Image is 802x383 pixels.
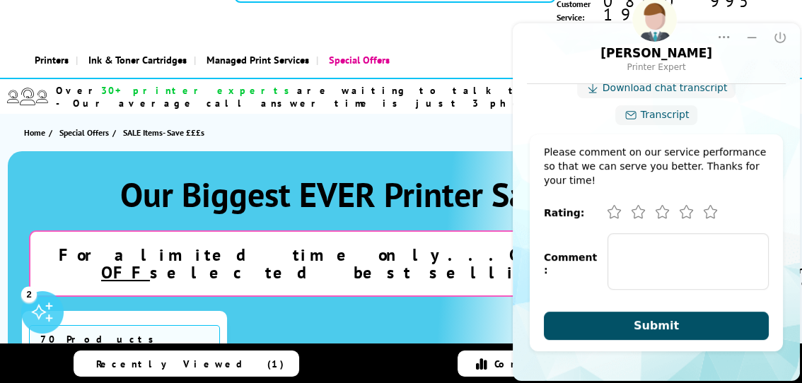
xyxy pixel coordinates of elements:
a: Download chat transcript [92,81,217,95]
div: Printer Expert [116,62,175,73]
span: Ink & Toner Cartridges [88,42,187,78]
span: SALE Items- Save £££s [123,127,204,138]
button: Dropdown Menu [199,23,227,52]
a: Special Offers [59,125,112,140]
button: Good [145,205,162,222]
span: Compare Products [494,358,666,370]
div: Please comment on our service performance so that we can serve you better. Thanks for your time! [33,146,258,188]
button: Fair [121,205,138,222]
button: Very Good [169,205,186,222]
a: Managed Print Services [194,42,316,78]
div: [PERSON_NAME] [90,46,202,61]
strong: For a limited time only...Get an selected best selling printers! [59,244,744,283]
span: Over are waiting to talk to you [56,84,579,97]
span: Special Offers [59,125,109,140]
a: Special Offers [316,42,397,78]
h1: Our Biggest EVER Printer Sale, On Now [22,172,779,216]
a: Home [24,125,49,140]
button: Submit [33,312,258,340]
label: Rating: [33,207,74,220]
u: EXTRA 10% OFF [101,244,744,283]
button: Excellent [193,205,210,222]
span: Submit [123,319,168,332]
span: Recently Viewed (1) [96,358,284,370]
button: Close [255,23,284,52]
button: Poor [97,205,114,222]
a: Recently Viewed (1) [74,350,298,377]
button: Minimize [227,23,255,52]
span: 70 Products Found [29,325,220,366]
a: Printers [24,42,76,78]
a: Ink & Toner Cartridges [76,42,194,78]
label: Comment: [33,252,88,277]
span: - Our average call answer time is just 3 phone rings! - [56,97,746,110]
a: Compare Products [458,350,682,377]
a: Transcript [130,108,179,122]
span: 30+ printer experts [101,84,297,97]
div: 2 [21,286,37,302]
